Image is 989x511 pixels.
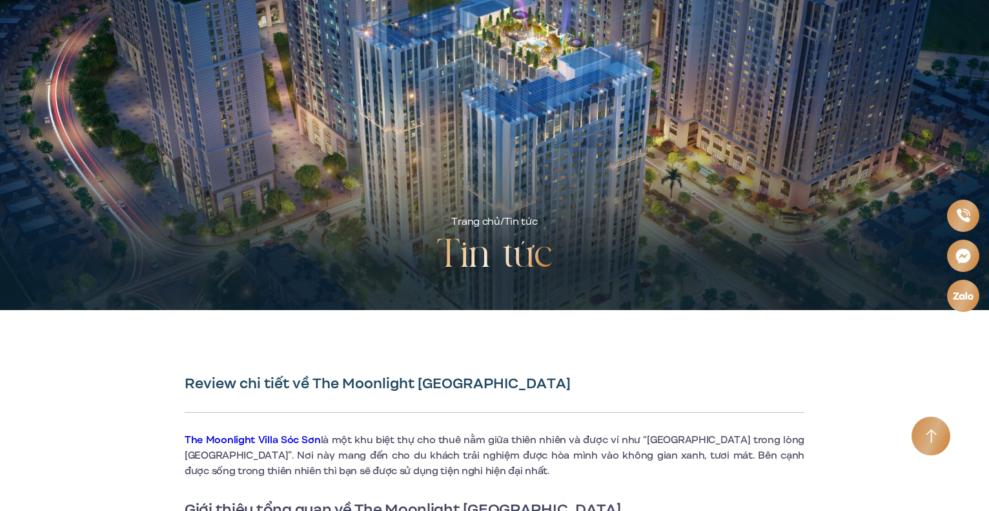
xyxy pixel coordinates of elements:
img: Phone icon [955,207,972,224]
span: là một khu biệt thự cho thuê nằm giữa thiên nhiên và được ví như “[GEOGRAPHIC_DATA] trong lòng [G... [185,433,804,478]
span: Tin tức [504,214,538,229]
h1: Review chi tiết về The Moonlight [GEOGRAPHIC_DATA] [185,375,804,393]
div: / [451,214,537,230]
a: Trang chủ [451,214,500,229]
img: Messenger icon [953,246,973,265]
h2: Tin tức [436,230,553,282]
a: The Moonlight Villa Sóc Sơn [185,433,321,447]
img: Arrow icon [926,429,937,444]
img: Zalo icon [952,289,974,302]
